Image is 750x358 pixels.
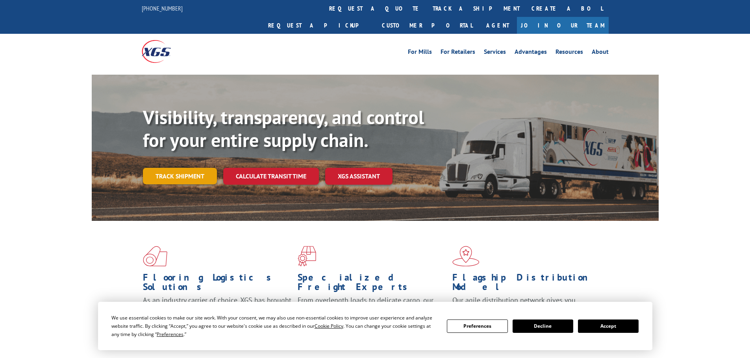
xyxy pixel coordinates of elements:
[452,246,480,266] img: xgs-icon-flagship-distribution-model-red
[143,105,424,152] b: Visibility, transparency, and control for your entire supply chain.
[484,49,506,57] a: Services
[592,49,609,57] a: About
[441,49,475,57] a: For Retailers
[143,168,217,184] a: Track shipment
[556,49,583,57] a: Resources
[143,246,167,266] img: xgs-icon-total-supply-chain-intelligence-red
[142,4,183,12] a: [PHONE_NUMBER]
[298,273,446,296] h1: Specialized Freight Experts
[143,296,291,323] span: As an industry carrier of choice, XGS has brought innovation and dedication to flooring logistics...
[447,319,507,333] button: Preferences
[478,17,517,34] a: Agent
[452,296,597,314] span: Our agile distribution network gives you nationwide inventory management on demand.
[157,331,183,338] span: Preferences
[298,296,446,330] p: From overlength loads to delicate cargo, our experienced staff knows the best way to move your fr...
[111,314,437,338] div: We use essential cookies to make our site work. With your consent, we may also use non-essential ...
[452,273,601,296] h1: Flagship Distribution Model
[515,49,547,57] a: Advantages
[408,49,432,57] a: For Mills
[143,273,292,296] h1: Flooring Logistics Solutions
[578,319,639,333] button: Accept
[315,323,343,329] span: Cookie Policy
[325,168,393,185] a: XGS ASSISTANT
[98,302,652,350] div: Cookie Consent Prompt
[517,17,609,34] a: Join Our Team
[223,168,319,185] a: Calculate transit time
[262,17,376,34] a: Request a pickup
[298,246,316,266] img: xgs-icon-focused-on-flooring-red
[513,319,573,333] button: Decline
[376,17,478,34] a: Customer Portal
